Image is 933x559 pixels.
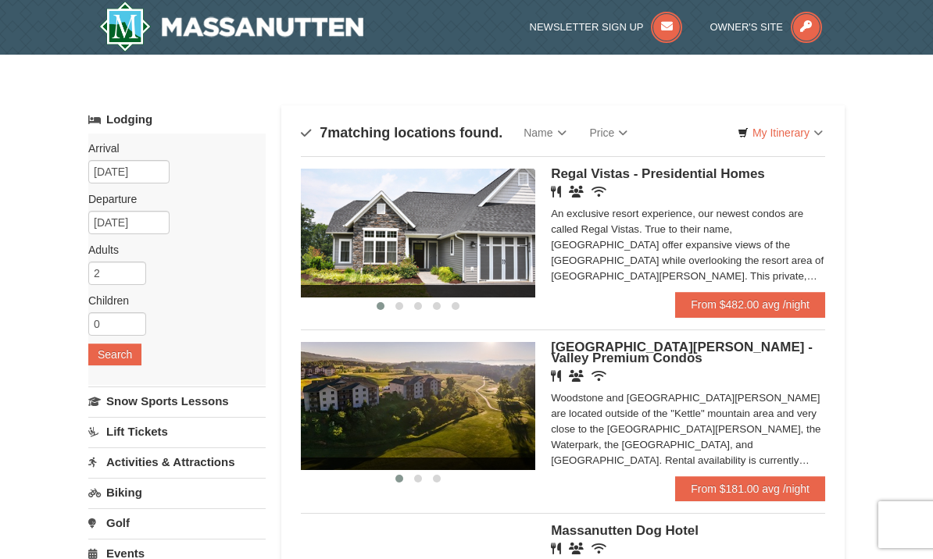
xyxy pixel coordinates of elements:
[551,340,813,365] span: [GEOGRAPHIC_DATA][PERSON_NAME] - Valley Premium Condos
[88,417,266,446] a: Lift Tickets
[530,21,683,33] a: Newsletter Sign Up
[592,543,606,554] i: Wireless Internet (free)
[592,370,606,382] i: Wireless Internet (free)
[569,186,584,198] i: Banquet Facilities
[88,242,254,258] label: Adults
[569,370,584,382] i: Banquet Facilities
[551,186,561,198] i: Restaurant
[88,105,266,134] a: Lodging
[551,206,825,284] div: An exclusive resort experience, our newest condos are called Regal Vistas. True to their name, [G...
[88,478,266,507] a: Biking
[551,166,765,181] span: Regal Vistas - Presidential Homes
[551,523,699,538] span: Massanutten Dog Hotel
[88,191,254,207] label: Departure
[88,386,266,415] a: Snow Sports Lessons
[88,293,254,308] label: Children
[675,292,825,317] a: From $482.00 avg /night
[551,390,825,468] div: Woodstone and [GEOGRAPHIC_DATA][PERSON_NAME] are located outside of the "Kettle" mountain area an...
[88,447,266,476] a: Activities & Attractions
[710,21,783,33] span: Owner's Site
[578,117,640,148] a: Price
[88,344,141,365] button: Search
[88,141,254,156] label: Arrival
[99,2,363,52] a: Massanutten Resort
[675,476,825,501] a: From $181.00 avg /night
[592,186,606,198] i: Wireless Internet (free)
[551,543,561,554] i: Restaurant
[569,543,584,554] i: Banquet Facilities
[530,21,644,33] span: Newsletter Sign Up
[99,2,363,52] img: Massanutten Resort Logo
[710,21,822,33] a: Owner's Site
[551,370,561,382] i: Restaurant
[88,508,266,537] a: Golf
[512,117,577,148] a: Name
[727,121,833,144] a: My Itinerary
